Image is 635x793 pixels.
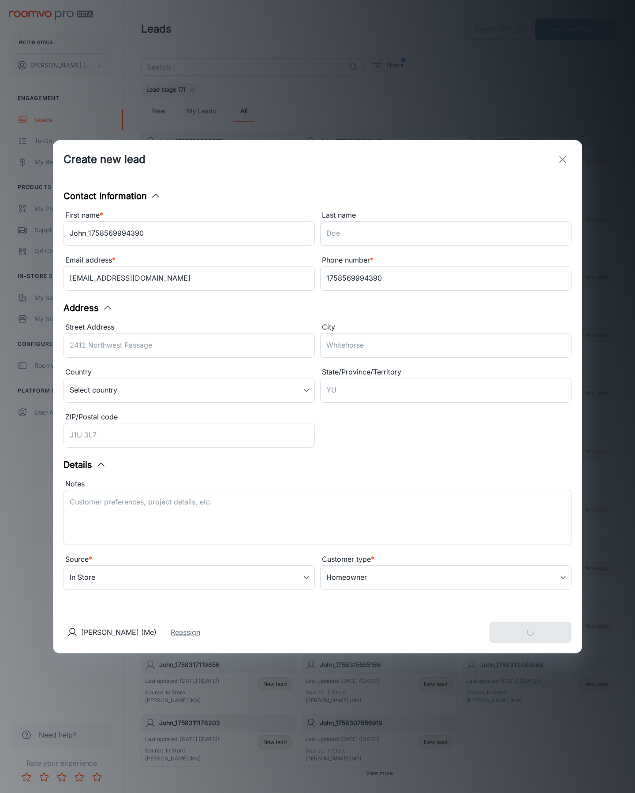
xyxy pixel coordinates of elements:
[63,478,571,490] div: Notes
[171,627,200,637] button: Reassign
[320,565,571,590] div: Homeowner
[320,322,571,333] div: City
[63,301,113,315] button: Address
[63,554,315,565] div: Source
[63,333,315,358] input: 2412 Northwest Passage
[63,255,315,266] div: Email address
[63,458,106,471] button: Details
[63,378,315,403] div: Select country
[320,367,571,378] div: State/Province/Territory
[554,151,571,168] button: exit
[320,210,571,221] div: Last name
[320,378,571,403] input: YU
[320,554,571,565] div: Customer type
[320,255,571,266] div: Phone number
[320,221,571,246] input: Doe
[63,221,315,246] input: John
[63,322,315,333] div: Street Address
[320,266,571,291] input: +1 439-123-4567
[63,189,161,203] button: Contact Information
[81,627,157,637] p: [PERSON_NAME] (Me)
[63,367,315,378] div: Country
[63,210,315,221] div: First name
[63,266,315,291] input: myname@example.com
[63,411,315,423] div: ZIP/Postal code
[63,152,146,167] h1: Create new lead
[63,423,315,448] input: J1U 3L7
[320,333,571,358] input: Whitehorse
[63,565,315,590] div: In Store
